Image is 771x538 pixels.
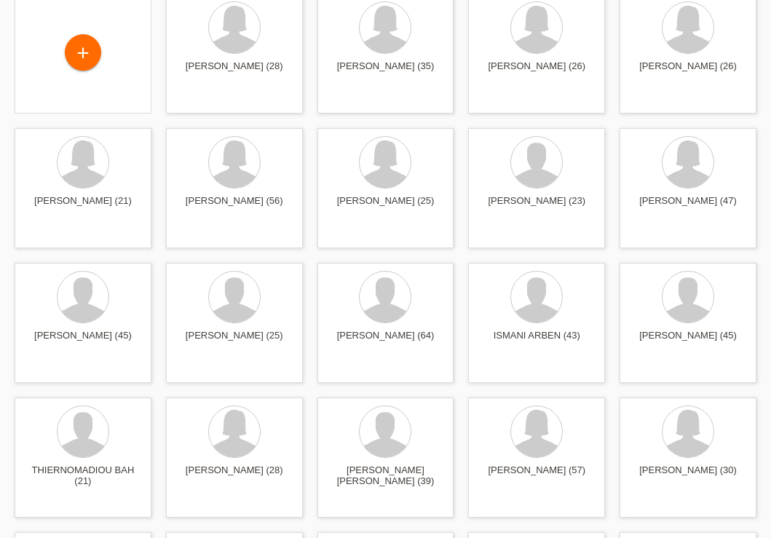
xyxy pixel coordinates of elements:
[329,464,443,488] div: [PERSON_NAME] [PERSON_NAME] (39)
[480,60,593,84] div: [PERSON_NAME] (26)
[480,195,593,218] div: [PERSON_NAME] (23)
[178,60,291,84] div: [PERSON_NAME] (28)
[26,330,140,353] div: [PERSON_NAME] (45)
[26,464,140,488] div: THIERNOMADIOU BAH (21)
[178,464,291,488] div: [PERSON_NAME] (28)
[329,195,443,218] div: [PERSON_NAME] (25)
[178,195,291,218] div: [PERSON_NAME] (56)
[66,41,100,66] div: Kund*in hinzufügen
[631,60,745,84] div: [PERSON_NAME] (26)
[329,330,443,353] div: [PERSON_NAME] (64)
[178,330,291,353] div: [PERSON_NAME] (25)
[480,464,593,488] div: [PERSON_NAME] (57)
[631,195,745,218] div: [PERSON_NAME] (47)
[631,464,745,488] div: [PERSON_NAME] (30)
[631,330,745,353] div: [PERSON_NAME] (45)
[480,330,593,353] div: ISMANI ARBEN (43)
[26,195,140,218] div: [PERSON_NAME] (21)
[329,60,443,84] div: [PERSON_NAME] (35)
